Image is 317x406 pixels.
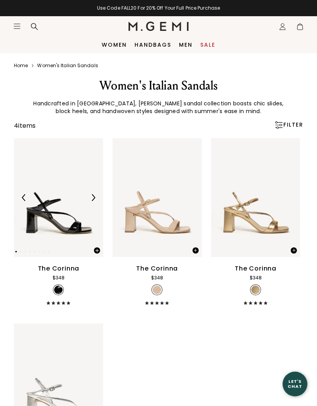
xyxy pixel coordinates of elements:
button: Open site menu [13,22,21,30]
a: Handbags [135,42,171,48]
div: $348 [151,274,163,282]
img: Previous Arrow [20,194,27,201]
img: M.Gemi [128,22,189,31]
a: The Corinna$348 [112,138,202,305]
p: Handcrafted in [GEOGRAPHIC_DATA], [PERSON_NAME] sandal collection boasts chic slides, block heels... [28,100,289,115]
img: The Corinna [211,138,300,257]
a: Women's italian sandals [37,63,98,69]
div: 4 items [14,121,36,130]
div: The Corinna [136,264,178,273]
div: $348 [250,274,262,282]
div: Let's Chat [283,379,307,389]
a: Women [102,42,127,48]
img: The Corinna [14,138,103,257]
a: The Corinna$348 [211,138,300,305]
a: Men [179,42,193,48]
img: v_7322859700283_SWATCH_50x.jpg [251,286,260,294]
a: Previous ArrowNext ArrowThe Corinna$348 [14,138,103,305]
div: FILTER [274,121,303,129]
div: $348 [53,274,65,282]
a: Home [14,63,28,69]
div: Women's Italian Sandals [23,78,294,93]
img: v_7322859601979_SWATCH_50x.jpg [54,286,63,294]
img: Open filters [275,121,283,129]
div: The Corinna [38,264,80,273]
div: The Corinna [235,264,276,273]
img: Next Arrow [90,194,97,201]
a: Sale [200,42,215,48]
img: The Corinna [112,138,202,257]
img: v_7322859667515_SWATCH_50x.jpg [153,286,161,294]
